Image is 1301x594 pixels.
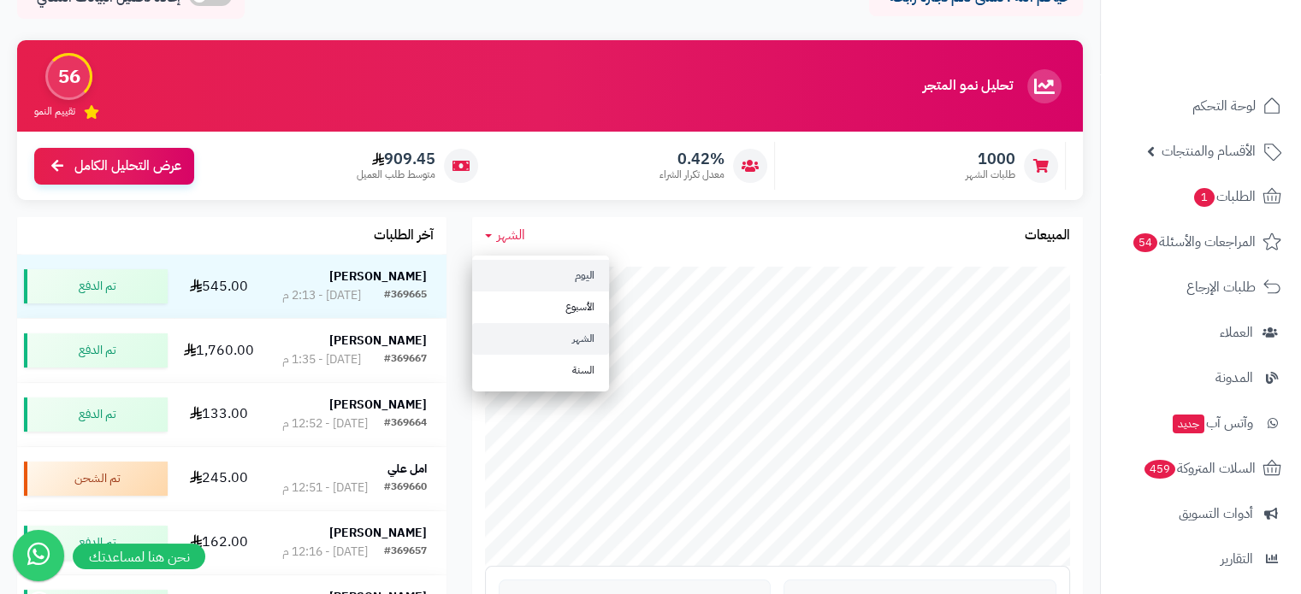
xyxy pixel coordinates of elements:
a: العملاء [1111,312,1291,353]
span: تقييم النمو [34,104,75,119]
div: #369660 [384,479,427,497]
span: الشهر [497,225,525,245]
span: الأقسام والمنتجات [1162,139,1256,163]
span: 1000 [966,150,1015,168]
div: تم الدفع [24,526,168,560]
strong: [PERSON_NAME] [329,332,427,350]
span: الطلبات [1192,185,1256,209]
a: وآتس آبجديد [1111,403,1291,444]
span: العملاء [1220,321,1253,344]
span: عرض التحليل الكامل [74,156,181,176]
h3: المبيعات [1025,228,1070,244]
span: المراجعات والأسئلة [1132,230,1256,254]
td: 1,760.00 [174,319,263,382]
div: #369665 [384,287,427,304]
span: متوسط طلب العميل [357,168,435,182]
span: لوحة التحكم [1192,94,1256,118]
h3: تحليل نمو المتجر [923,79,1013,94]
span: السلات المتروكة [1143,456,1256,480]
a: اليوم [472,260,609,291]
span: 0.42% [659,150,724,168]
div: #369667 [384,351,427,368]
strong: [PERSON_NAME] [329,268,427,285]
span: طلبات الشهر [966,168,1015,182]
a: أدوات التسويق [1111,493,1291,534]
div: [DATE] - 12:16 م [282,544,368,561]
div: تم الدفع [24,269,168,303]
span: 54 [1132,232,1159,253]
a: السنة [472,355,609,386]
span: جديد [1173,415,1204,433]
span: المدونة [1215,366,1253,390]
span: التقارير [1221,547,1253,571]
td: 162.00 [174,511,263,574]
span: طلبات الإرجاع [1186,275,1256,299]
span: وآتس آب [1171,411,1253,435]
span: 1 [1193,187,1215,208]
a: الشهر [485,226,525,245]
a: الشهر [472,323,609,355]
a: المدونة [1111,357,1291,398]
span: 909.45 [357,150,435,168]
span: أدوات التسويق [1179,502,1253,526]
div: تم الدفع [24,333,168,368]
td: 545.00 [174,255,263,318]
div: #369657 [384,544,427,561]
img: logo-2.png [1185,13,1285,49]
td: 133.00 [174,383,263,446]
a: طلبات الإرجاع [1111,267,1291,308]
strong: امل علي [387,460,427,478]
a: التقارير [1111,538,1291,579]
a: لوحة التحكم [1111,85,1291,126]
a: السلات المتروكة459 [1111,448,1291,489]
div: [DATE] - 1:35 م [282,351,361,368]
strong: [PERSON_NAME] [329,524,427,542]
h3: آخر الطلبات [374,228,434,244]
div: [DATE] - 2:13 م [282,287,361,304]
div: [DATE] - 12:52 م [282,415,368,432]
strong: [PERSON_NAME] [329,396,427,414]
div: [DATE] - 12:51 م [282,479,368,497]
div: تم الدفع [24,397,168,432]
a: الطلبات1 [1111,176,1291,217]
td: 245.00 [174,447,263,510]
a: عرض التحليل الكامل [34,148,194,185]
a: المراجعات والأسئلة54 [1111,221,1291,262]
div: تم الشحن [24,462,168,496]
div: #369664 [384,415,427,432]
span: معدل تكرار الشراء [659,168,724,182]
a: الأسبوع [472,291,609,323]
span: 459 [1143,459,1177,479]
